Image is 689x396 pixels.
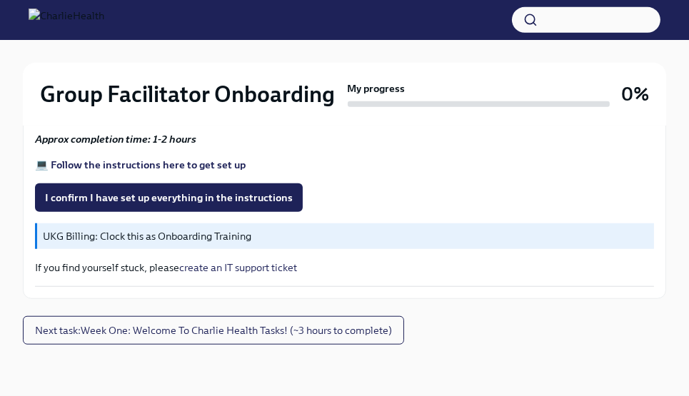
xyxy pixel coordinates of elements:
a: create an IT support ticket [179,261,297,274]
h3: 0% [621,81,649,107]
p: If you find yourself stuck, please [35,260,654,275]
strong: My progress [348,81,406,96]
img: CharlieHealth [29,9,104,31]
strong: Approx completion time: 1-2 hours [35,133,196,146]
p: UKG Billing: Clock this as Onboarding Training [43,229,648,243]
span: Next task : Week One: Welcome To Charlie Health Tasks! (~3 hours to complete) [35,323,392,337]
button: Next task:Week One: Welcome To Charlie Health Tasks! (~3 hours to complete) [23,316,404,345]
span: I confirm I have set up everything in the instructions [45,191,293,205]
h2: Group Facilitator Onboarding [40,80,335,108]
a: 💻 Follow the instructions here to get set up [35,158,246,171]
button: I confirm I have set up everything in the instructions [35,183,303,212]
